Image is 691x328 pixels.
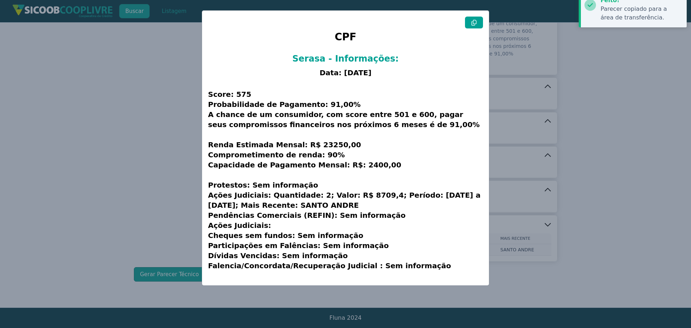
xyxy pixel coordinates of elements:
[208,28,483,50] h1: CPF
[208,53,483,65] h2: Serasa - Informações:
[601,5,681,22] div: Parecer copiado para a área de transferência.
[208,81,483,279] h3: Score: 575 Probabilidade de Pagamento: 91,00% A chance de um consumidor, com score entre 501 e 60...
[208,68,483,78] h3: Data: [DATE]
